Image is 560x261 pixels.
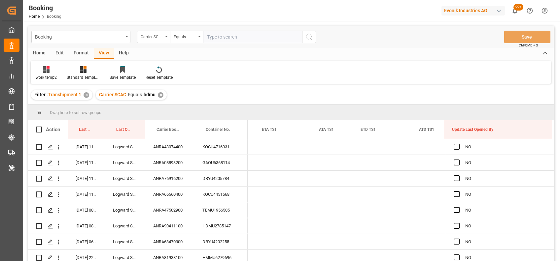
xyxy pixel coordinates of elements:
input: Type to search [203,31,302,43]
div: Press SPACE to select this row. [446,139,554,155]
span: Drag here to set row groups [50,110,101,115]
div: NO [465,234,546,249]
span: Transhipment 1 [48,92,81,97]
div: Evonik Industries AG [441,6,505,15]
div: work temp2 [36,74,57,80]
div: Format [69,48,94,59]
div: Press SPACE to select this row. [446,218,554,234]
div: NO [465,218,546,234]
span: Container No. [206,127,230,132]
div: [DATE] 11:48:26 [68,139,105,155]
button: open menu [170,31,203,43]
div: ANRA08893200 [145,155,194,170]
button: Save [504,31,550,43]
button: open menu [137,31,170,43]
div: ANRA76916200 [145,171,194,186]
div: [DATE] 06:20:48 [68,234,105,249]
div: NO [465,203,546,218]
div: Logward System [105,155,145,170]
span: Carrier Booking No. [157,127,181,132]
div: Press SPACE to select this row. [446,234,554,250]
span: Filter : [34,92,48,97]
span: ATD TS1 [419,127,434,132]
div: ✕ [158,92,163,98]
div: Press SPACE to select this row. [28,218,248,234]
div: KOCU4451668 [194,187,248,202]
div: ANRA66560400 [145,187,194,202]
div: DRYU4202255 [194,234,248,249]
span: Equals [128,92,142,97]
div: Press SPACE to select this row. [28,234,248,250]
div: ANRA63470300 [145,234,194,249]
div: Press SPACE to select this row. [446,171,554,187]
div: Reset Template [146,74,173,80]
div: Logward System [105,218,145,234]
div: ANRA47502900 [145,202,194,218]
button: search button [302,31,316,43]
span: Ctrl/CMD + S [519,43,538,48]
div: [DATE] 11:19:31 [68,187,105,202]
span: 99+ [513,4,523,11]
div: Save Template [110,74,136,80]
div: ✕ [84,92,89,98]
div: Logward System [105,234,145,249]
div: [DATE] 11:46:19 [68,155,105,170]
div: NO [465,139,546,155]
span: ETA TS1 [262,127,277,132]
div: NO [465,155,546,170]
div: [DATE] 08:26:14 [68,218,105,234]
div: Press SPACE to select this row. [446,202,554,218]
div: GAOU6368114 [194,155,248,170]
div: Booking [29,3,61,13]
button: show 135 new notifications [507,3,522,18]
div: Logward System [105,171,145,186]
div: Equals [174,32,196,40]
button: Evonik Industries AG [441,4,507,17]
span: Carrier SCAC [99,92,126,97]
span: Update Last Opened By [452,127,493,132]
div: View [94,48,114,59]
div: Logward System [105,139,145,155]
div: [DATE] 08:26:14 [68,202,105,218]
button: open menu [31,31,130,43]
div: NO [465,187,546,202]
div: Action [46,127,60,132]
div: Press SPACE to select this row. [28,155,248,171]
div: Home [28,48,51,59]
div: Logward System [105,202,145,218]
div: KOCU4716031 [194,139,248,155]
div: HDMU2785147 [194,218,248,234]
div: Carrier SCAC [141,32,163,40]
span: hdmu [144,92,156,97]
div: [DATE] 11:44:10 [68,171,105,186]
div: ANRA43074400 [145,139,194,155]
button: Help Center [522,3,537,18]
div: Press SPACE to select this row. [28,187,248,202]
div: Standard Templates [67,74,100,80]
div: Booking [35,32,123,41]
span: ETD TS1 [361,127,376,132]
div: Press SPACE to select this row. [28,202,248,218]
span: Last Opened Date [79,127,91,132]
div: Logward System [105,187,145,202]
div: Press SPACE to select this row. [446,187,554,202]
span: Last Opened By [116,127,131,132]
div: Press SPACE to select this row. [446,155,554,171]
div: NO [465,171,546,186]
div: Press SPACE to select this row. [28,171,248,187]
div: DRYU4205784 [194,171,248,186]
div: Edit [51,48,69,59]
div: Press SPACE to select this row. [28,139,248,155]
a: Home [29,14,40,19]
span: ATA TS1 [319,127,334,132]
div: ANRA90411100 [145,218,194,234]
div: Help [114,48,134,59]
div: TEMU1956505 [194,202,248,218]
